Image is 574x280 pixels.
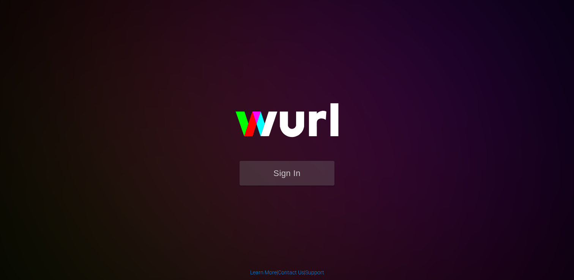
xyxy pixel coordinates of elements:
[240,161,334,186] button: Sign In
[211,87,363,160] img: wurl-logo-on-black-223613ac3d8ba8fe6dc639794a292ebdb59501304c7dfd60c99c58986ef67473.svg
[305,269,324,275] a: Support
[278,269,304,275] a: Contact Us
[250,269,324,276] div: | |
[250,269,277,275] a: Learn More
